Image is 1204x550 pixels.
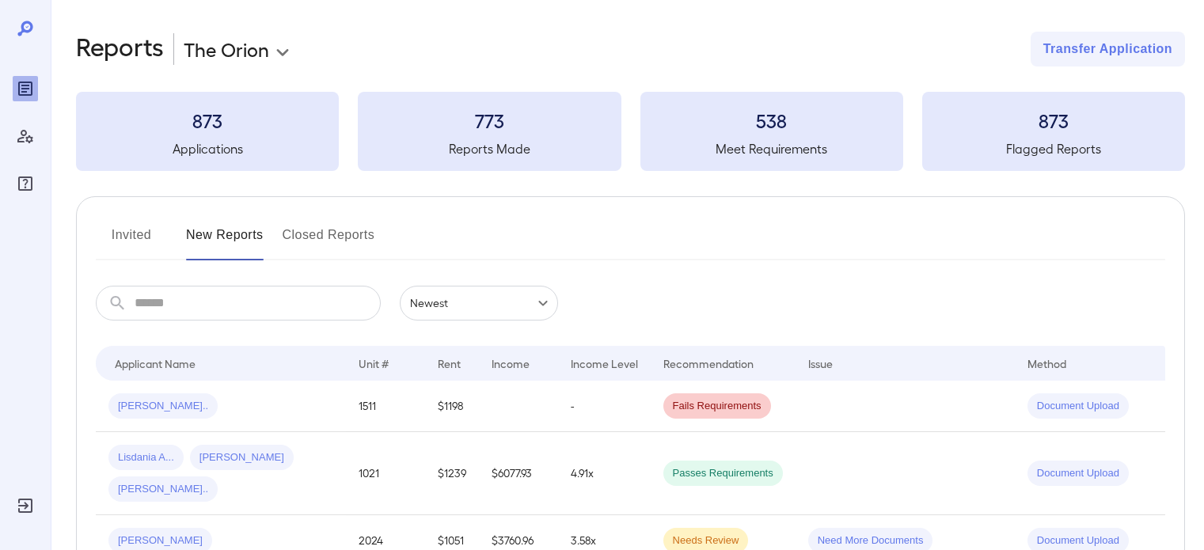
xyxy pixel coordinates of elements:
td: 4.91x [558,432,651,515]
div: Unit # [359,354,389,373]
td: 1511 [346,381,425,432]
span: Document Upload [1027,466,1129,481]
h5: Applications [76,139,339,158]
td: $6077.93 [479,432,558,515]
span: Document Upload [1027,399,1129,414]
button: Closed Reports [283,222,375,260]
h3: 873 [76,108,339,133]
span: Needs Review [663,533,749,548]
span: Document Upload [1027,533,1129,548]
div: Income [492,354,530,373]
div: Rent [438,354,463,373]
span: [PERSON_NAME].. [108,482,218,497]
div: Manage Users [13,123,38,149]
div: Reports [13,76,38,101]
span: Lisdania A... [108,450,184,465]
td: $1198 [425,381,479,432]
span: [PERSON_NAME] [108,533,212,548]
div: Log Out [13,493,38,518]
td: $1239 [425,432,479,515]
h3: 873 [922,108,1185,133]
h5: Reports Made [358,139,621,158]
h5: Flagged Reports [922,139,1185,158]
td: - [558,381,651,432]
div: Applicant Name [115,354,196,373]
div: Method [1027,354,1066,373]
p: The Orion [184,36,269,62]
span: Passes Requirements [663,466,783,481]
td: 1021 [346,432,425,515]
div: FAQ [13,171,38,196]
span: Need More Documents [808,533,933,548]
div: Recommendation [663,354,754,373]
span: [PERSON_NAME] [190,450,294,465]
div: Income Level [571,354,638,373]
h3: 538 [640,108,903,133]
h2: Reports [76,32,164,66]
button: Transfer Application [1031,32,1185,66]
button: New Reports [186,222,264,260]
span: Fails Requirements [663,399,771,414]
summary: 873Applications773Reports Made538Meet Requirements873Flagged Reports [76,92,1185,171]
h3: 773 [358,108,621,133]
h5: Meet Requirements [640,139,903,158]
span: [PERSON_NAME].. [108,399,218,414]
div: Newest [400,286,558,321]
div: Issue [808,354,834,373]
button: Invited [96,222,167,260]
